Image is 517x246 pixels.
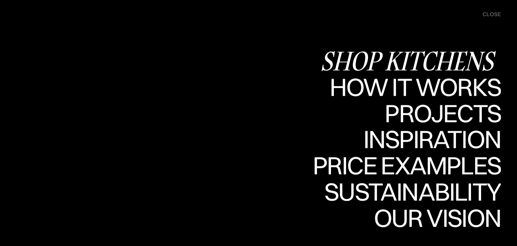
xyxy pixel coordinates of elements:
div: How it works [328,100,501,125]
div: Projects [385,126,501,151]
div: Sustainability [318,179,501,204]
a: InspirationInspiration [353,127,501,153]
div: How it works [328,74,501,100]
a: SustainabilitySustainability [318,179,501,205]
div: menu [475,7,501,22]
div: Price examples [313,178,501,203]
div: Our vision [368,205,501,231]
a: Shop Kitchens [320,48,501,74]
a: Price examplesPrice examples [313,153,501,179]
div: Shop Kitchens [320,48,501,73]
div: Projects [385,100,501,126]
div: Sustainability [318,204,501,229]
div: Inspiration [353,127,501,152]
div: Inspiration [353,152,501,177]
a: Our visionOur vision [368,205,501,232]
div: Price examples [313,153,501,178]
a: How it worksHow it works [328,74,501,101]
a: ProjectsProjects [385,100,501,127]
div: close [483,10,501,18]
